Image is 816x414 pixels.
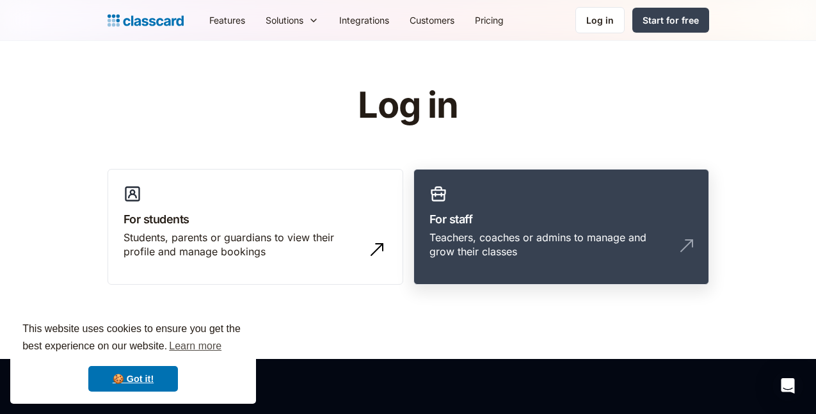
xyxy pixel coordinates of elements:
a: dismiss cookie message [88,366,178,392]
div: Solutions [266,13,303,27]
span: This website uses cookies to ensure you get the best experience on our website. [22,321,244,356]
h1: Log in [205,86,611,125]
div: cookieconsent [10,309,256,404]
div: Teachers, coaches or admins to manage and grow their classes [429,230,668,259]
div: Start for free [643,13,699,27]
a: For staffTeachers, coaches or admins to manage and grow their classes [413,169,709,285]
div: Log in [586,13,614,27]
h3: For students [124,211,387,228]
a: Integrations [329,6,399,35]
a: learn more about cookies [167,337,223,356]
div: Solutions [255,6,329,35]
a: Features [199,6,255,35]
h3: For staff [429,211,693,228]
a: For studentsStudents, parents or guardians to view their profile and manage bookings [108,169,403,285]
div: Open Intercom Messenger [772,370,803,401]
a: Start for free [632,8,709,33]
a: Pricing [465,6,514,35]
a: Customers [399,6,465,35]
a: Log in [575,7,625,33]
div: Students, parents or guardians to view their profile and manage bookings [124,230,362,259]
a: home [108,12,184,29]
